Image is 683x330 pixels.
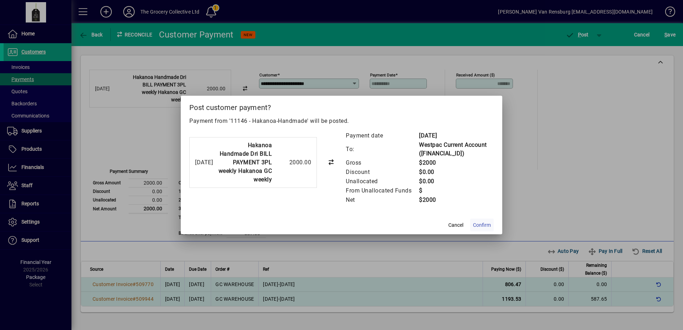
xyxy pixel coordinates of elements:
[181,96,502,116] h2: Post customer payment?
[419,186,494,195] td: $
[345,158,419,167] td: Gross
[473,221,491,229] span: Confirm
[419,177,494,186] td: $0.00
[345,131,419,140] td: Payment date
[189,117,494,125] p: Payment from '11146 - Hakanoa-Handmade' will be posted.
[470,219,494,231] button: Confirm
[419,195,494,205] td: $2000
[345,186,419,195] td: From Unallocated Funds
[195,158,213,167] div: [DATE]
[345,177,419,186] td: Unallocated
[275,158,311,167] div: 2000.00
[219,142,272,183] strong: Hakanoa Handmade Dri BILL PAYMENT 3PL weekly Hakanoa GC weekly
[345,195,419,205] td: Net
[419,131,494,140] td: [DATE]
[345,167,419,177] td: Discount
[444,219,467,231] button: Cancel
[345,140,419,158] td: To:
[419,167,494,177] td: $0.00
[419,140,494,158] td: Westpac Current Account ([FINANCIAL_ID])
[419,158,494,167] td: $2000
[448,221,463,229] span: Cancel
